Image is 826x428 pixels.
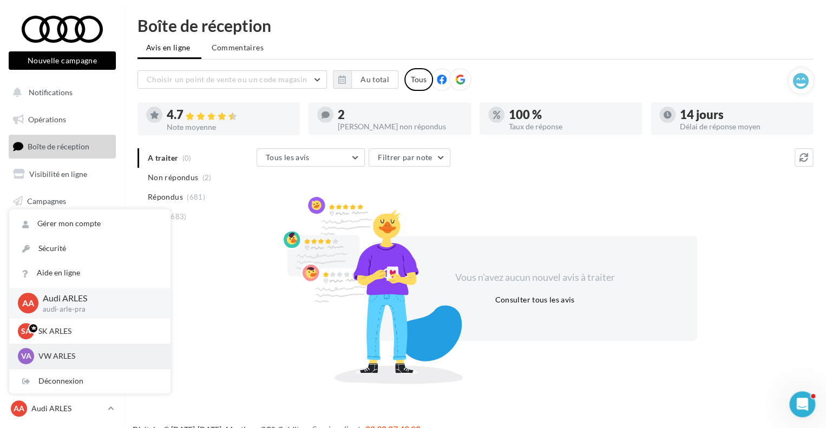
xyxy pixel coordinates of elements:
a: AA Audi ARLES [9,398,116,419]
a: Médiathèque [6,216,118,239]
p: VW ARLES [38,351,158,361]
div: 2 [338,109,462,121]
span: (683) [168,212,187,221]
a: Sécurité [9,236,171,261]
span: Répondus [148,192,183,202]
div: 4.7 [167,109,291,121]
button: Choisir un point de vente ou un code magasin [137,70,327,89]
a: Gérer mon compte [9,212,171,236]
div: 100 % [509,109,633,121]
a: Visibilité en ligne [6,163,118,186]
a: Campagnes [6,190,118,213]
div: Note moyenne [167,123,291,131]
iframe: Intercom live chat [789,391,815,417]
span: SA [21,326,31,337]
span: AA [22,297,34,310]
div: Boîte de réception [137,17,813,34]
div: Vous n'avez aucun nouvel avis à traiter [442,271,628,285]
span: Choisir un point de vente ou un code magasin [147,75,307,84]
div: 14 jours [680,109,804,121]
div: [PERSON_NAME] non répondus [338,123,462,130]
span: Notifications [29,88,73,97]
a: AFFICHAGE PRESSE MD [6,243,118,275]
div: Taux de réponse [509,123,633,130]
button: Au total [333,70,398,89]
span: Campagnes [27,196,66,205]
a: Aide en ligne [9,261,171,285]
div: Tous [404,68,433,91]
p: SK ARLES [38,326,158,337]
span: Non répondus [148,172,198,183]
a: Boîte de réception [6,135,118,158]
button: Nouvelle campagne [9,51,116,70]
p: Audi ARLES [43,292,153,305]
div: Déconnexion [9,369,171,393]
span: Visibilité en ligne [29,169,87,179]
span: (2) [202,173,212,182]
p: Audi ARLES [31,403,103,414]
span: (681) [187,193,205,201]
span: Commentaires [212,42,264,53]
p: audi-arle-pra [43,305,153,314]
span: VA [21,351,31,361]
span: Opérations [28,115,66,124]
button: Tous les avis [257,148,365,167]
a: Opérations [6,108,118,131]
div: Délai de réponse moyen [680,123,804,130]
button: Au total [351,70,398,89]
span: AA [14,403,24,414]
button: Notifications [6,81,114,104]
button: Filtrer par note [369,148,450,167]
span: Tous les avis [266,153,310,162]
span: Boîte de réception [28,142,89,151]
button: Consulter tous les avis [490,293,579,306]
